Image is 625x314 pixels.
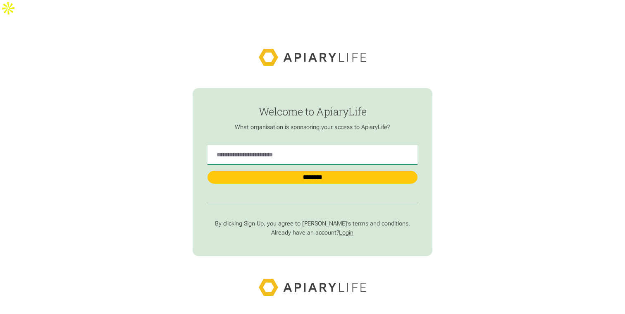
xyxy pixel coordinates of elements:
[193,88,432,256] form: find-employer
[339,229,353,236] a: Login
[208,220,417,228] p: By clicking Sign Up, you agree to [PERSON_NAME]’s terms and conditions.
[208,229,417,237] p: Already have an account?
[208,106,417,117] h1: Welcome to ApiaryLife
[208,124,417,131] p: What organisation is sponsoring your access to ApiaryLife?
